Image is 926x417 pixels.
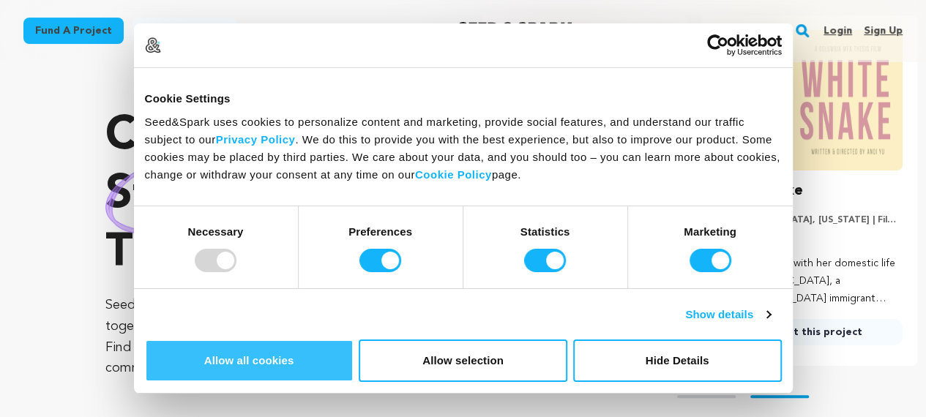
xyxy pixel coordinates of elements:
[188,225,244,237] strong: Necessary
[105,156,260,236] img: hand sketched image
[685,306,770,323] a: Show details
[714,255,903,307] p: At her wits’ end with her domestic life in [GEOGRAPHIC_DATA], a [DEMOGRAPHIC_DATA] immigrant moth...
[348,225,412,237] strong: Preferences
[654,34,782,56] a: Usercentrics Cookiebot - opens in a new window
[714,232,903,244] p: Western, Drama
[145,339,354,382] button: Allow all cookies
[458,22,572,40] a: Seed&Spark Homepage
[714,214,903,226] p: [GEOGRAPHIC_DATA], [US_STATE] | Film Short
[105,108,424,283] p: Crowdfunding that .
[23,18,124,44] a: Fund a project
[105,295,424,379] p: Seed&Spark is where creators and audiences work together to bring incredible new projects to life...
[714,30,903,170] img: White Snake image
[714,319,903,345] a: Support this project
[520,225,570,237] strong: Statistics
[359,339,567,382] button: Allow selection
[573,339,782,382] button: Hide Details
[684,225,736,237] strong: Marketing
[216,132,296,145] a: Privacy Policy
[132,18,236,44] a: Start a project
[145,113,782,183] div: Seed&Spark uses cookies to personalize content and marketing, provide social features, and unders...
[145,37,161,53] img: logo
[145,90,782,108] div: Cookie Settings
[458,22,572,40] img: Seed&Spark Logo Dark Mode
[824,19,852,42] a: Login
[415,168,492,180] a: Cookie Policy
[864,19,903,42] a: Sign up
